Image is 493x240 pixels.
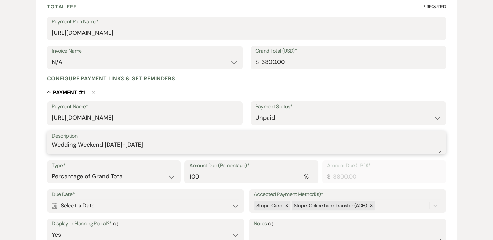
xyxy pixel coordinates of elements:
label: Description [52,131,441,141]
label: Invoice Name [52,47,238,56]
label: Type* [52,161,176,170]
span: * Required [423,3,446,10]
label: Amount Due (USD)* [327,161,441,170]
label: Accepted Payment Method(s)* [254,190,441,199]
label: Payment Status* [255,102,441,112]
label: Grand Total (USD)* [255,47,441,56]
button: Payment #1 [47,89,85,96]
label: Due Date* [52,190,239,199]
h4: Configure payment links & set reminders [47,75,175,82]
label: Payment Name* [52,102,238,112]
label: Display in Planning Portal?* [52,219,239,229]
div: Select a Date [52,199,239,212]
h4: Total Fee [47,3,76,10]
div: % [304,172,308,181]
span: Stripe: Card [256,202,282,209]
h5: Payment # 1 [53,89,85,96]
textarea: Wedding Weekend [DATE]-[DATE] [52,140,441,153]
div: $ [327,172,330,181]
div: $ [255,58,258,67]
label: Amount Due (Percentage)* [189,161,313,170]
label: Payment Plan Name* [52,17,441,27]
label: Notes [254,219,441,229]
span: Stripe: Online bank transfer (ACH) [294,202,367,209]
